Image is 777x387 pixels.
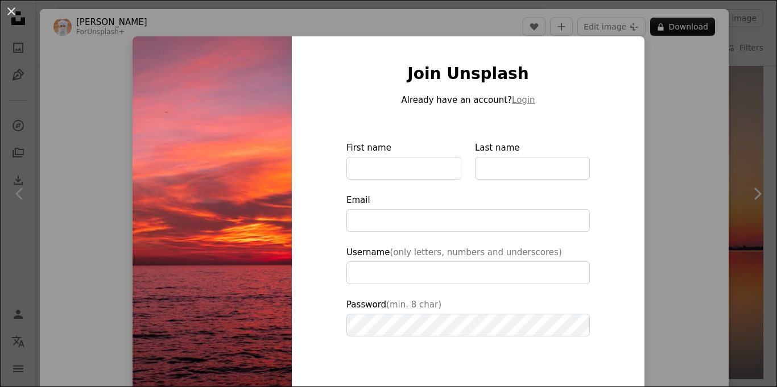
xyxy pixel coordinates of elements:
label: First name [346,141,461,180]
span: (min. 8 char) [386,299,441,310]
input: First name [346,157,461,180]
label: Username [346,245,590,284]
span: (only letters, numbers and underscores) [390,247,561,257]
input: Username(only letters, numbers and underscores) [346,261,590,284]
label: Password [346,298,590,336]
p: Already have an account? [346,93,590,107]
h1: Join Unsplash [346,64,590,84]
button: Login [512,93,535,107]
input: Password(min. 8 char) [346,314,590,336]
label: Email [346,193,590,232]
label: Last name [475,141,590,180]
input: Email [346,209,590,232]
input: Last name [475,157,590,180]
